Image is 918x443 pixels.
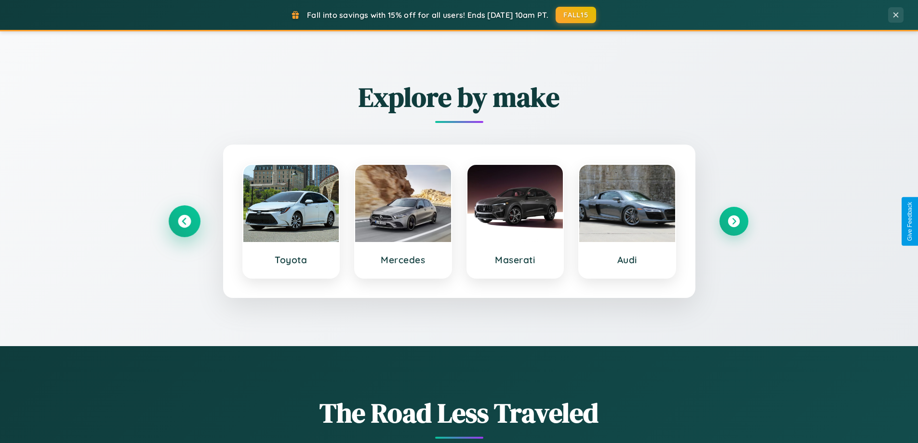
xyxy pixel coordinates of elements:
[365,254,441,266] h3: Mercedes
[253,254,330,266] h3: Toyota
[170,394,748,431] h1: The Road Less Traveled
[556,7,596,23] button: FALL15
[170,79,748,116] h2: Explore by make
[477,254,554,266] h3: Maserati
[589,254,665,266] h3: Audi
[906,202,913,241] div: Give Feedback
[307,10,548,20] span: Fall into savings with 15% off for all users! Ends [DATE] 10am PT.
